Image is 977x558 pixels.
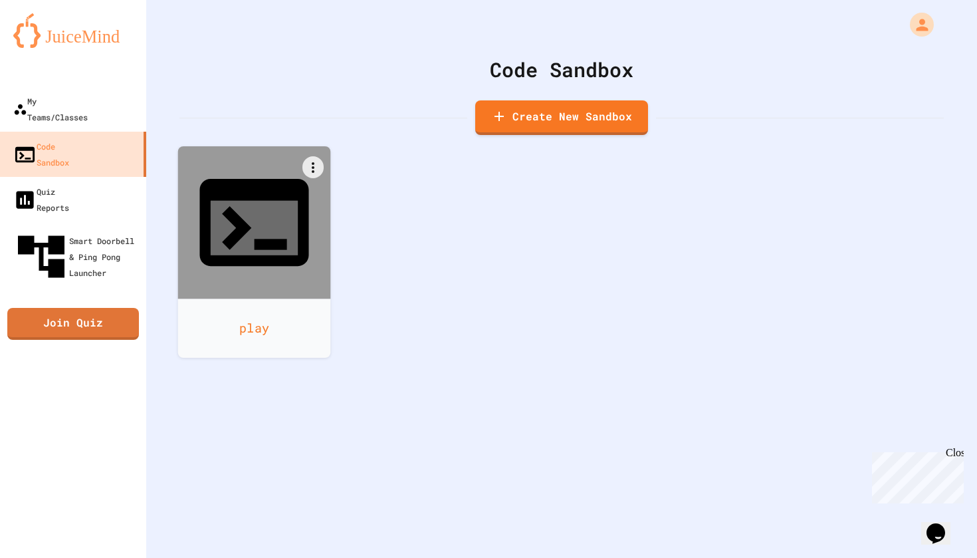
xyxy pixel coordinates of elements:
div: Chat with us now!Close [5,5,92,84]
div: Quiz Reports [13,184,69,215]
div: Smart Doorbell & Ping Pong Launcher [13,229,141,285]
div: My Account [896,9,937,40]
iframe: chat widget [921,505,964,545]
img: logo-orange.svg [13,13,133,48]
div: Code Sandbox [13,138,69,170]
div: Code Sandbox [179,55,944,84]
div: My Teams/Classes [13,93,88,125]
div: play [178,299,331,358]
iframe: chat widget [867,447,964,503]
a: Join Quiz [7,308,139,340]
a: Create New Sandbox [475,100,648,135]
a: play [178,146,331,358]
